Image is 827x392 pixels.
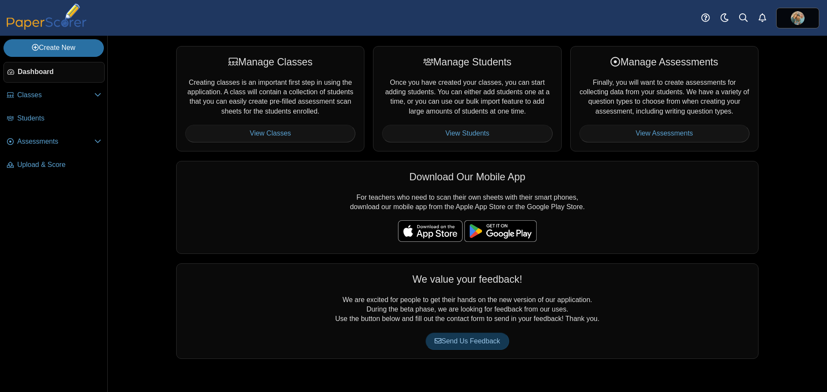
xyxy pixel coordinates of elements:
img: ps.7R70R2c4AQM5KRlH [791,11,805,25]
a: View Assessments [579,125,749,142]
span: Dashboard [18,67,101,77]
img: google-play-badge.png [464,220,537,242]
a: Classes [3,85,105,106]
a: Alerts [753,9,772,28]
span: Upload & Score [17,160,101,170]
a: Upload & Score [3,155,105,176]
a: View Classes [185,125,355,142]
img: PaperScorer [3,3,90,30]
span: Send Us Feedback [435,337,500,345]
a: View Students [382,125,552,142]
div: Manage Classes [185,55,355,69]
div: Once you have created your classes, you can start adding students. You can either add students on... [373,46,561,151]
div: We value your feedback! [185,272,749,286]
div: Download Our Mobile App [185,170,749,184]
a: ps.7R70R2c4AQM5KRlH [776,8,819,28]
span: Timothy Kemp [791,11,805,25]
a: Students [3,108,105,129]
div: Creating classes is an important first step in using the application. A class will contain a coll... [176,46,364,151]
a: Create New [3,39,104,56]
div: Manage Students [382,55,552,69]
img: apple-store-badge.svg [398,220,463,242]
a: PaperScorer [3,24,90,31]
div: Manage Assessments [579,55,749,69]
div: Finally, you will want to create assessments for collecting data from your students. We have a va... [570,46,759,151]
a: Dashboard [3,62,105,83]
span: Assessments [17,137,94,146]
span: Students [17,114,101,123]
div: For teachers who need to scan their own sheets with their smart phones, download our mobile app f... [176,161,759,254]
div: We are excited for people to get their hands on the new version of our application. During the be... [176,263,759,359]
a: Assessments [3,132,105,152]
span: Classes [17,90,94,100]
a: Send Us Feedback [426,333,509,350]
